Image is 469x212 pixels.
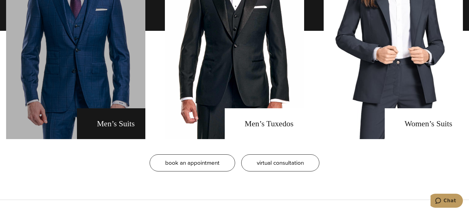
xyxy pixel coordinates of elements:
a: virtual consultation [241,154,319,171]
span: virtual consultation [257,158,304,167]
iframe: Opens a widget where you can chat to one of our agents [431,194,463,209]
span: book an appointment [165,158,220,167]
a: book an appointment [150,154,235,171]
